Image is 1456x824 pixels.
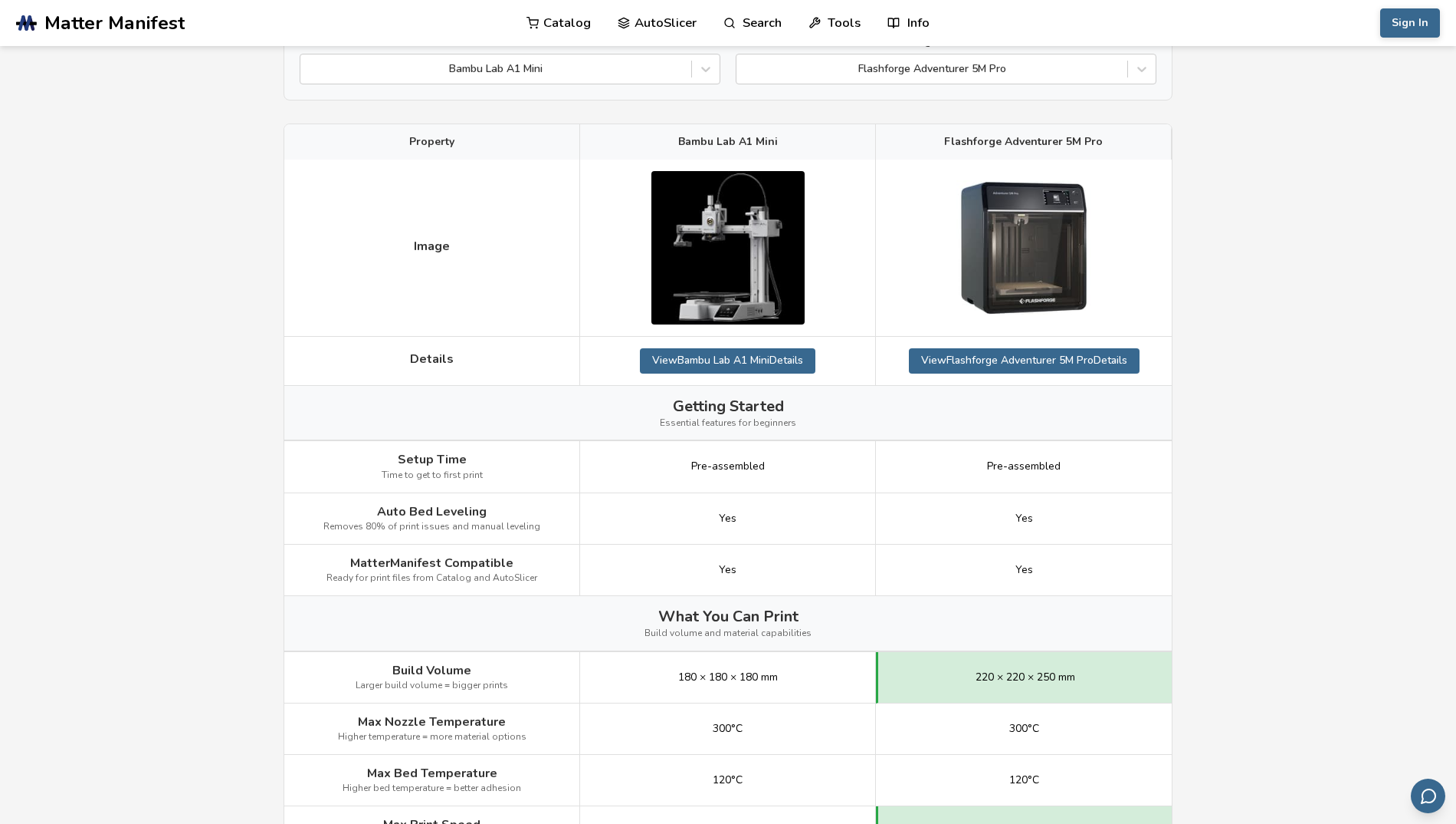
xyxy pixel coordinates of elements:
[644,628,812,639] span: Build volume and material capabilities
[308,63,311,75] input: Bambu Lab A1 Mini
[678,136,778,148] span: Bambu Lab A1 Mini
[678,671,778,684] span: 180 × 180 × 180 mm
[323,522,540,532] span: Removes 80% of print issues and manual leveling
[326,573,537,584] span: Ready for print files from Catalog and AutoSlicer
[350,556,513,570] span: MatterManifest Compatible
[658,608,799,625] span: What You Can Print
[651,171,805,325] img: Bambu Lab A1 Mini
[382,470,483,481] span: Time to get to first print
[367,766,497,780] span: Max Bed Temperature
[398,453,467,466] span: Setup Time
[1015,513,1033,525] span: Yes
[640,348,815,373] a: ViewBambu Lab A1 MiniDetails
[1411,779,1445,813] button: Send feedback via email
[744,63,747,75] input: Flashforge Adventurer 5M Pro
[1380,8,1440,38] button: Sign In
[1009,723,1039,735] span: 300°C
[343,783,521,794] span: Higher bed temperature = better adhesion
[414,239,450,253] span: Image
[987,460,1061,473] span: Pre-assembled
[338,732,526,743] span: Higher temperature = more material options
[356,681,508,691] span: Larger build volume = bigger prints
[909,348,1140,373] a: ViewFlashforge Adventurer 5M ProDetails
[358,715,506,729] span: Max Nozzle Temperature
[1015,564,1033,576] span: Yes
[410,352,454,366] span: Details
[713,723,743,735] span: 300°C
[1009,774,1039,786] span: 120°C
[947,171,1100,325] img: Flashforge Adventurer 5M Pro
[673,397,784,415] span: Getting Started
[392,664,471,677] span: Build Volume
[691,460,765,473] span: Pre-assembled
[409,136,454,148] span: Property
[976,671,1075,684] span: 220 × 220 × 250 mm
[944,136,1103,148] span: Flashforge Adventurer 5M Pro
[719,564,736,576] span: Yes
[719,513,736,525] span: Yes
[736,35,1156,48] label: Right Printer
[713,774,743,786] span: 120°C
[660,418,796,429] span: Essential features for beginners
[44,12,185,34] span: Matter Manifest
[300,35,720,48] label: Left Printer
[377,505,487,519] span: Auto Bed Leveling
